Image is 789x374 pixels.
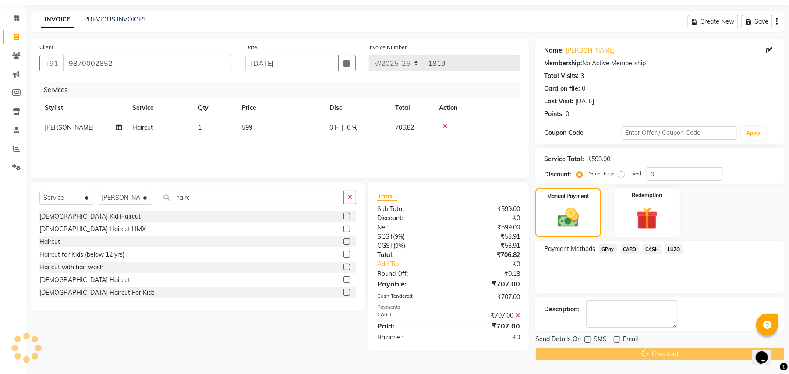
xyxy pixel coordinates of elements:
div: Services [40,82,527,98]
div: ₹707.00 [449,293,527,302]
th: Price [237,98,324,118]
span: CGST [377,242,393,250]
div: Name: [544,46,564,55]
div: ₹707.00 [449,311,527,320]
span: SGST [377,233,393,240]
div: ₹707.00 [449,279,527,289]
div: Coupon Code [544,128,621,138]
label: Percentage [587,169,615,177]
div: Description: [544,305,579,314]
div: Haircut [39,237,60,247]
span: CARD [620,244,639,254]
span: Haircut [132,123,153,131]
div: ₹599.00 [587,155,610,164]
label: Fixed [628,169,641,177]
div: Total: [371,251,449,260]
div: Cash Tendered: [371,293,449,302]
div: Last Visit: [544,97,573,106]
div: [DEMOGRAPHIC_DATA] Kid Haircut [39,212,141,221]
th: Stylist [39,98,127,118]
a: Add Tip [371,260,462,269]
span: | [342,123,343,132]
div: Sub Total: [371,205,449,214]
div: ₹706.82 [449,251,527,260]
a: PREVIOUS INVOICES [84,15,146,23]
input: Search by Name/Mobile/Email/Code [63,55,232,71]
div: 3 [580,71,584,81]
div: Total Visits: [544,71,579,81]
div: [DEMOGRAPHIC_DATA] Haircut For Kids [39,288,155,297]
div: CASH [371,311,449,320]
th: Action [434,98,520,118]
div: Payable: [371,279,449,289]
div: [DATE] [575,97,594,106]
div: 0 [582,84,585,93]
input: Search or Scan [159,191,344,204]
div: Membership: [544,59,582,68]
img: _gift.svg [629,205,665,232]
div: ₹53.91 [449,241,527,251]
div: Haircut with hair wash [39,263,103,272]
div: ₹53.91 [449,232,527,241]
iframe: chat widget [752,339,780,365]
span: 9% [395,233,403,240]
div: Payments [377,303,520,311]
a: INVOICE [41,12,74,28]
span: 706.82 [395,123,414,131]
span: 9% [395,242,403,249]
span: [PERSON_NAME] [45,123,94,131]
span: LUZO [665,244,683,254]
span: 0 % [347,123,357,132]
th: Total [390,98,434,118]
th: Disc [324,98,390,118]
div: Points: [544,109,564,119]
th: Service [127,98,193,118]
div: ₹599.00 [449,223,527,232]
span: Email [623,335,638,346]
img: _cash.svg [551,205,586,230]
div: Balance : [371,333,449,342]
label: Client [39,43,53,51]
label: Invoice Number [369,43,407,51]
div: ₹707.00 [449,321,527,331]
span: 599 [242,123,252,131]
div: Haircut for Kids (below 12 yrs) [39,250,124,259]
div: Service Total: [544,155,584,164]
div: ₹0.18 [449,269,527,279]
div: [DEMOGRAPHIC_DATA] Haircut HMX [39,225,146,234]
a: [PERSON_NAME] [566,46,615,55]
label: Manual Payment [547,192,589,200]
div: Round Off: [371,269,449,279]
div: ₹0 [449,333,527,342]
div: [DEMOGRAPHIC_DATA] Haircut [39,275,130,285]
button: Save [742,15,772,28]
span: 0 F [329,123,338,132]
div: 0 [566,109,569,119]
label: Redemption [632,191,662,199]
span: Send Details On [535,335,581,346]
div: ₹0 [462,260,527,269]
button: +91 [39,55,64,71]
div: ₹599.00 [449,205,527,214]
label: Date [245,43,257,51]
span: GPay [599,244,617,254]
div: ( ) [371,241,449,251]
div: Discount: [371,214,449,223]
span: SMS [594,335,607,346]
th: Qty [193,98,237,118]
span: Payment Methods [544,244,595,254]
button: Apply [741,127,766,140]
div: ₹0 [449,214,527,223]
span: 1 [198,123,202,131]
input: Enter Offer / Coupon Code [622,126,737,140]
div: No Active Membership [544,59,776,68]
button: Create New [688,15,738,28]
span: CASH [643,244,662,254]
div: Paid: [371,321,449,331]
div: Card on file: [544,84,580,93]
span: Total [377,191,397,201]
div: ( ) [371,232,449,241]
div: Net: [371,223,449,232]
div: Discount: [544,170,571,179]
